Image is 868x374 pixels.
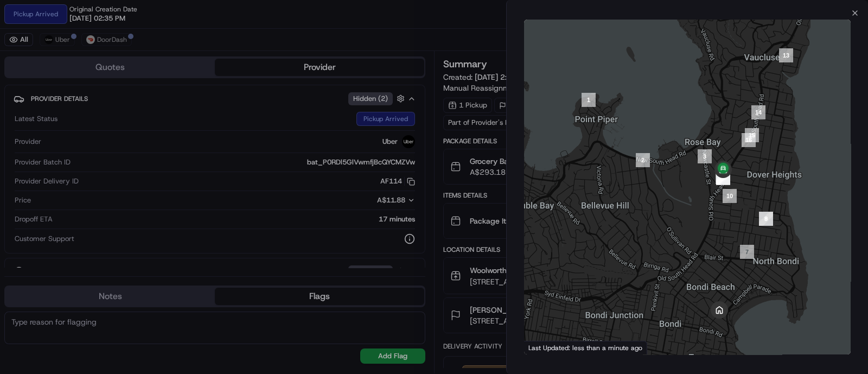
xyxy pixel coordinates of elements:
div: 17 [711,166,734,188]
div: 14 [747,101,770,124]
div: 16 [737,129,760,151]
div: 1 [577,88,600,111]
div: 7 [736,240,758,263]
div: 15 [741,124,763,147]
div: Last Updated: less than a minute ago [524,341,647,354]
div: 3 [693,145,716,168]
div: 9 [755,207,777,230]
div: 10 [718,185,741,207]
div: 13 [775,44,797,67]
div: 12 [712,167,735,189]
div: 2 [631,149,654,172]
